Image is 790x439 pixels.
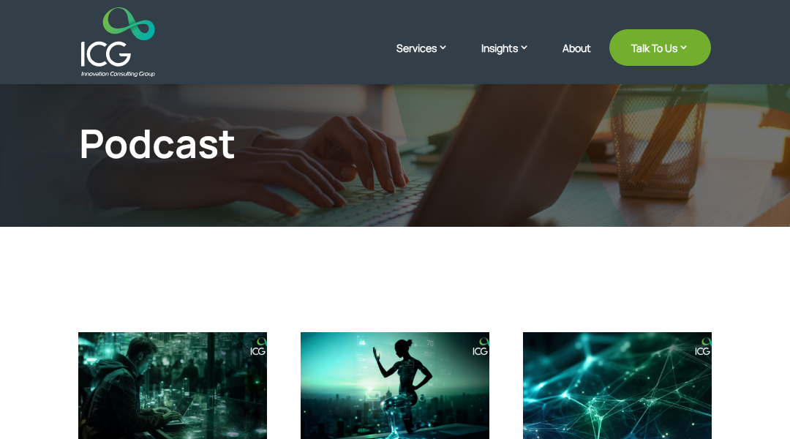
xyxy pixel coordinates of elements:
a: About [563,42,591,77]
a: Talk To Us [609,29,711,66]
a: Insights [481,40,544,77]
span: You may also like [79,274,288,309]
div: Podcast [79,119,565,167]
iframe: Chat Widget [717,369,790,439]
a: Services [396,40,463,77]
img: ICG [81,7,155,77]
